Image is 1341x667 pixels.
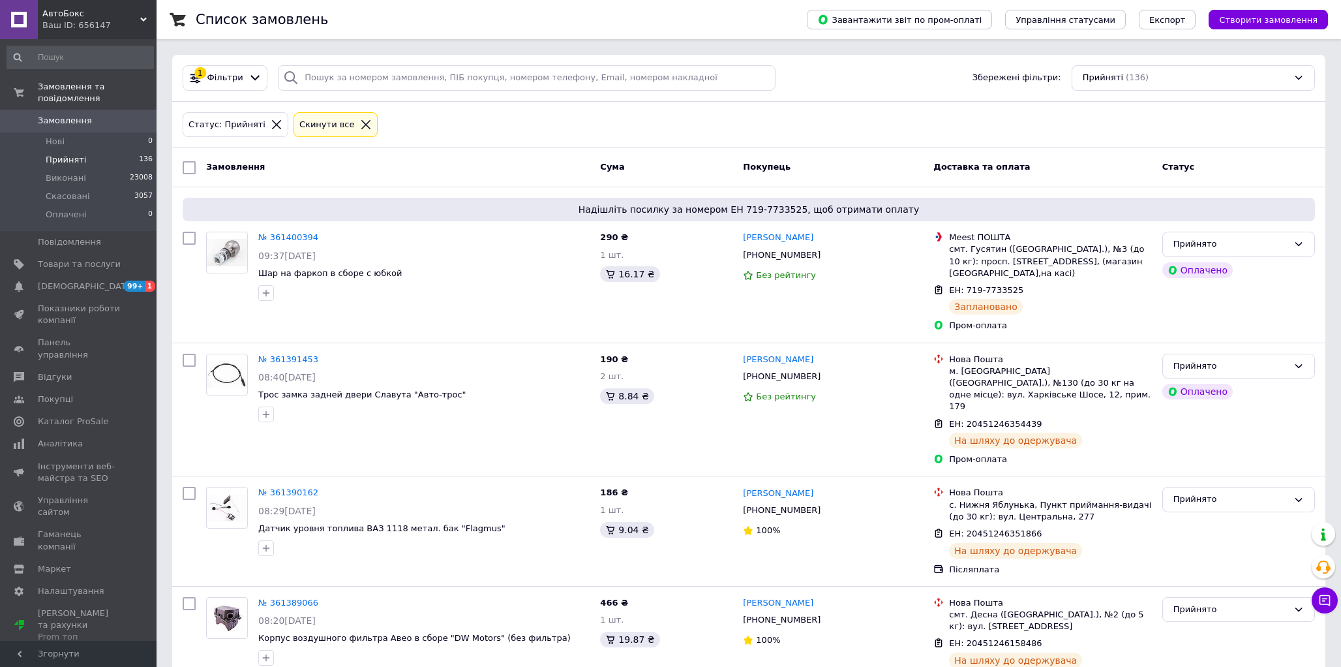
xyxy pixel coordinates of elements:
span: Cума [600,162,624,172]
div: Prom топ [38,631,121,643]
a: № 361390162 [258,488,318,497]
span: 99+ [124,281,145,292]
div: Оплачено [1162,262,1233,278]
span: 1 шт. [600,615,624,625]
div: Прийнято [1173,493,1288,506]
a: № 361389066 [258,598,318,608]
span: 290 ₴ [600,232,628,242]
span: Без рейтингу [756,392,816,401]
div: 19.87 ₴ [600,632,659,647]
span: Прийняті [46,154,86,166]
div: Прийнято [1173,603,1288,617]
div: Нова Пошта [949,597,1151,609]
span: Покупець [743,162,791,172]
button: Управління статусами [1005,10,1126,29]
span: Статус [1162,162,1195,172]
span: Скасовані [46,191,90,202]
div: Ваш ID: 656147 [42,20,157,31]
span: Прийняті [1083,72,1123,84]
span: Замовлення [38,115,92,127]
img: Фото товару [207,239,247,266]
span: Панель управління [38,337,121,360]
span: Інструменти веб-майстра та SEO [38,461,121,484]
span: Нові [46,136,65,147]
span: Покупці [38,394,73,405]
div: 9.04 ₴ [600,522,654,538]
span: 3057 [134,191,153,202]
span: ЕН: 20451246351866 [949,529,1042,538]
span: 08:29[DATE] [258,506,316,516]
span: Товари та послуги [38,258,121,270]
img: Фото товару [207,361,247,388]
span: Оплачені [46,209,87,221]
span: 08:40[DATE] [258,372,316,382]
a: [PERSON_NAME] [743,597,813,610]
div: Пром-оплата [949,320,1151,332]
a: Корпус воздушного фильтра Авео в сборе "DW Motors" (без фильтра) [258,633,571,643]
span: 08:20[DATE] [258,615,316,626]
span: [PHONE_NUMBER] [743,615,821,625]
span: ЕН: 20451246158486 [949,638,1042,648]
div: м. [GEOGRAPHIC_DATA] ([GEOGRAPHIC_DATA].), №130 (до 30 кг на одне місце): вул. Харківське Шосе, 1... [949,365,1151,413]
span: 136 [139,154,153,166]
a: № 361391453 [258,354,318,364]
span: 1 шт. [600,250,624,260]
button: Чат з покупцем [1312,587,1338,613]
span: Маркет [38,563,71,575]
button: Експорт [1139,10,1196,29]
span: 1 [145,281,156,292]
div: 8.84 ₴ [600,388,654,404]
span: Повідомлення [38,236,101,248]
span: ЕН: 719-7733525 [949,285,1023,295]
span: Надішліть посилку за номером ЕН 719-7733525, щоб отримати оплату [188,203,1310,216]
a: Трос замка задней двери Славута "Авто-трос" [258,390,466,399]
span: Гаманець компанії [38,529,121,552]
img: Фото товару [207,495,247,522]
div: Пром-оплата [949,454,1151,465]
span: 100% [756,525,780,535]
a: Фото товару [206,487,248,529]
button: Завантажити звіт по пром-оплаті [807,10,992,29]
a: [PERSON_NAME] [743,354,813,366]
button: Створити замовлення [1209,10,1328,29]
img: Фото товару [207,604,247,632]
div: На шляху до одержувача [949,433,1082,448]
span: Без рейтингу [756,270,816,280]
span: Доставка та оплата [933,162,1030,172]
div: Нова Пошта [949,354,1151,365]
a: Фото товару [206,597,248,639]
a: Фото товару [206,354,248,396]
div: На шляху до одержувача [949,543,1082,559]
input: Пошук [7,46,154,69]
span: 0 [148,209,153,221]
div: Статус: Прийняті [186,118,268,132]
div: 1 [194,67,206,79]
div: 16.17 ₴ [600,266,659,282]
div: Прийнято [1173,238,1288,251]
span: [DEMOGRAPHIC_DATA] [38,281,134,292]
span: [PERSON_NAME] та рахунки [38,608,121,644]
span: Експорт [1149,15,1186,25]
a: Шар на фаркоп в сборе с юбкой [258,268,402,278]
span: Управління статусами [1016,15,1115,25]
span: [PHONE_NUMBER] [743,505,821,515]
div: с. Нижня Яблунька, Пункт приймання-видачі (до 30 кг): вул. Центральна, 277 [949,499,1151,523]
div: Прийнято [1173,360,1288,373]
span: 466 ₴ [600,598,628,608]
span: ЕН: 20451246354439 [949,419,1042,429]
span: 2 шт. [600,371,624,381]
span: [PHONE_NUMBER] [743,371,821,381]
a: Датчик уровня топлива ВАЗ 1118 метал. бак "Flagmus" [258,523,505,533]
span: Налаштування [38,585,104,597]
div: Нова Пошта [949,487,1151,499]
span: (136) [1126,72,1149,82]
div: смт. Десна ([GEOGRAPHIC_DATA].), №2 (до 5 кг): вул. [STREET_ADDRESS] [949,609,1151,632]
span: Показники роботи компанії [38,303,121,326]
span: АвтоБокс [42,8,140,20]
span: 100% [756,635,780,645]
span: Каталог ProSale [38,416,108,427]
